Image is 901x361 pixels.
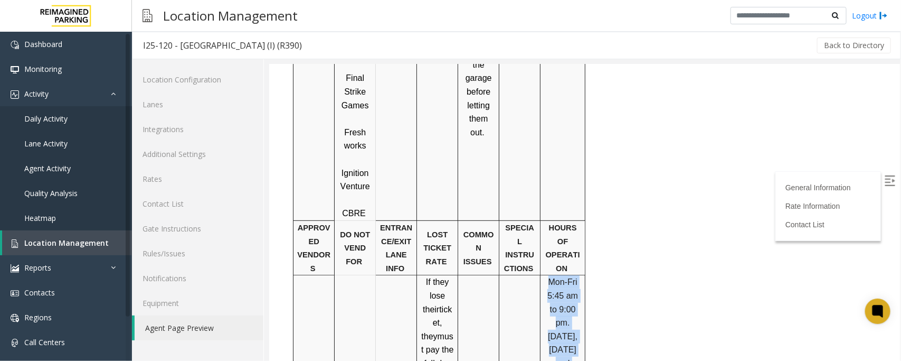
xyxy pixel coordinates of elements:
[516,156,555,164] a: Contact List
[24,263,51,273] span: Reports
[28,159,61,208] span: APPROVED VENDORS
[24,163,71,173] span: Agent Activity
[24,138,68,149] span: Lane Activity
[24,312,52,322] span: Regions
[24,337,65,347] span: Call Centers
[516,119,582,127] a: General Information
[516,137,571,146] a: Rate Information
[154,166,182,201] span: LOST TICKET RATE
[132,166,263,191] a: Rates
[73,144,96,153] span: CBRE
[75,63,97,86] span: Fresh works
[132,291,263,316] a: Equipment
[132,142,263,166] a: Additional Settings
[11,41,19,49] img: 'icon'
[11,239,19,248] img: 'icon'
[24,64,62,74] span: Monitoring
[143,39,302,52] div: I25-120 - [GEOGRAPHIC_DATA] (I) (R390)
[158,3,303,29] h3: Location Management
[71,166,101,201] span: DO NOT VEND FOR
[24,89,49,99] span: Activity
[235,159,265,208] span: SPECIAL INSTRUCTIONS
[11,289,19,298] img: 'icon'
[24,213,56,223] span: Heatmap
[24,188,78,198] span: Quality Analysis
[852,10,888,21] a: Logout
[879,10,888,21] img: logout
[24,39,62,49] span: Dashboard
[132,266,263,291] a: Notifications
[24,238,109,248] span: Location Management
[132,92,263,117] a: Lanes
[194,166,225,201] span: COMMON ISSUES
[143,3,153,29] img: pageIcon
[154,213,179,249] span: If they lose their
[71,104,101,127] span: Ignition Venture
[817,38,891,53] button: Back to Directory
[152,240,183,276] span: ticket, they
[72,9,100,45] span: Final Strike Games
[132,216,263,241] a: Gate Instructions
[11,314,19,322] img: 'icon'
[11,264,19,273] img: 'icon'
[278,213,310,330] span: Mon-Fri 5:45 am to 9:00 pm. [DATE], [DATE] and Holidays closed.
[2,230,132,255] a: Location Management
[11,66,19,74] img: 'icon'
[132,67,263,92] a: Location Configuration
[11,90,19,99] img: 'icon'
[24,114,68,124] span: Daily Activity
[277,159,311,208] span: HOURS OF OPERATION
[111,159,143,208] span: ENTRANCE/EXIT LANE INFO
[135,316,263,340] a: Agent Page Preview
[24,288,55,298] span: Contacts
[11,339,19,347] img: 'icon'
[132,191,263,216] a: Contact List
[615,111,626,122] img: Open/Close Sidebar Menu
[132,117,263,142] a: Integrations
[132,241,263,266] a: Rules/Issues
